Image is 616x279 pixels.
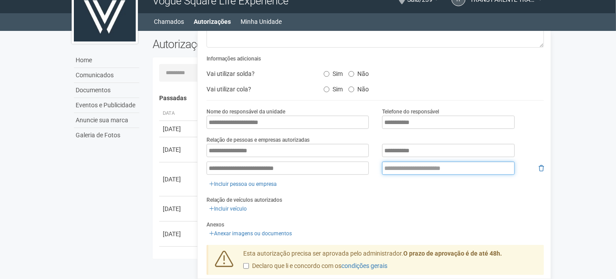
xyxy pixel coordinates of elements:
[207,221,224,229] label: Anexos
[207,179,279,189] a: Incluir pessoa ou empresa
[382,108,439,116] label: Telefone do responsável
[74,128,139,143] a: Galeria de Fotos
[207,136,310,144] label: Relação de pessoas e empresas autorizadas
[163,230,195,238] div: [DATE]
[74,113,139,128] a: Anuncie sua marca
[163,175,195,184] div: [DATE]
[74,68,139,83] a: Comunicados
[324,83,343,93] label: Sim
[207,204,249,214] a: Incluir veículo
[348,67,369,78] label: Não
[163,145,195,154] div: [DATE]
[153,38,342,51] h2: Autorizações
[74,83,139,98] a: Documentos
[403,250,502,257] strong: O prazo de aprovação é de até 48h.
[243,262,387,271] label: Declaro que li e concordo com os
[159,106,199,121] th: Data
[207,229,295,238] a: Anexar imagens ou documentos
[324,71,329,77] input: Sim
[243,263,249,269] input: Declaro que li e concordo com oscondições gerais
[159,95,538,102] h4: Passadas
[207,196,282,204] label: Relação de veículos autorizados
[194,15,231,28] a: Autorizações
[200,67,317,80] div: Vai utilizar solda?
[348,71,354,77] input: Não
[207,108,285,116] label: Nome do responsável da unidade
[154,15,184,28] a: Chamados
[74,98,139,113] a: Eventos e Publicidade
[348,87,354,92] input: Não
[163,204,195,213] div: [DATE]
[324,67,343,78] label: Sim
[324,87,329,92] input: Sim
[207,55,261,63] label: Informações adicionais
[200,83,317,96] div: Vai utilizar cola?
[341,262,387,269] a: condições gerais
[241,15,282,28] a: Minha Unidade
[237,249,544,275] div: Esta autorização precisa ser aprovada pelo administrador.
[348,83,369,93] label: Não
[539,165,544,171] i: Remover
[163,124,195,133] div: [DATE]
[74,53,139,68] a: Home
